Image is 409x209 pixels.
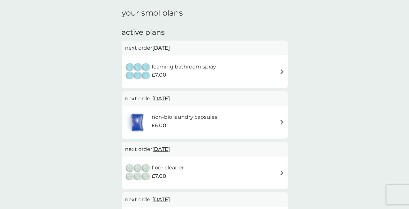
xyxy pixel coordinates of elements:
[152,143,170,155] span: [DATE]
[152,92,170,105] span: [DATE]
[122,28,288,38] h2: active plans
[151,113,217,121] h6: non-bio laundry capsules
[152,42,170,54] span: [DATE]
[125,161,152,184] img: floor cleaner
[125,44,284,52] p: next order
[125,145,284,154] p: next order
[125,60,152,83] img: foaming bathroom spray
[125,94,284,103] p: next order
[279,69,284,74] img: arrow right
[279,120,284,125] img: arrow right
[152,63,216,71] h6: foaming bathroom spray
[152,172,166,180] span: £7.00
[152,164,184,172] h6: floor cleaner
[152,193,170,206] span: [DATE]
[122,8,288,18] h1: your smol plans
[125,111,150,134] img: non-bio laundry capsules
[279,170,284,175] img: arrow right
[125,195,284,204] p: next order
[152,71,166,79] span: £7.00
[151,121,166,130] span: £6.00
